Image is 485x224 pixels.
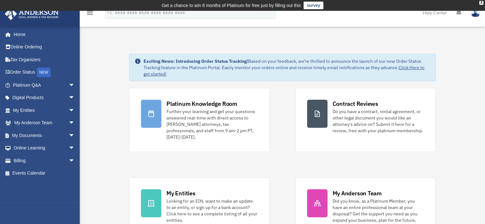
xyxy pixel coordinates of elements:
a: Digital Productsarrow_drop_down [4,91,85,104]
div: Do you have a contract, rental agreement, or other legal document you would like an attorney's ad... [333,108,424,134]
div: Looking for an EIN, want to make an update to an entity, or sign up for a bank account? Click her... [166,198,258,223]
a: Order StatusNEW [4,66,85,79]
a: My Documentsarrow_drop_down [4,129,85,142]
i: search [107,9,114,16]
img: Anderson Advisors Platinum Portal [3,8,61,20]
a: Billingarrow_drop_down [4,154,85,167]
a: Platinum Q&Aarrow_drop_down [4,79,85,91]
a: Home [4,28,81,41]
img: User Pic [471,8,480,17]
div: close [479,1,483,5]
span: arrow_drop_down [69,154,81,167]
div: Based on your feedback, we're thrilled to announce the launch of our new Order Status Tracking fe... [143,58,430,77]
a: My Entitiesarrow_drop_down [4,104,85,117]
a: Events Calendar [4,167,85,180]
strong: Exciting News: Introducing Order Status Tracking! [143,58,248,64]
span: arrow_drop_down [69,104,81,117]
div: Contract Reviews [333,100,378,108]
div: NEW [37,68,51,77]
div: Get a chance to win 6 months of Platinum for free just by filling out this [162,2,301,9]
a: Platinum Knowledge Room Further your learning and get your questions answered real-time with dire... [129,88,269,152]
span: arrow_drop_down [69,117,81,130]
span: arrow_drop_down [69,79,81,92]
span: arrow_drop_down [69,91,81,105]
div: My Entities [166,189,195,197]
a: survey [304,2,323,9]
div: Platinum Knowledge Room [166,100,237,108]
a: menu [86,11,94,17]
span: arrow_drop_down [69,129,81,142]
a: Contract Reviews Do you have a contract, rental agreement, or other legal document you would like... [295,88,436,152]
div: Further your learning and get your questions answered real-time with direct access to [PERSON_NAM... [166,108,258,140]
a: Tax Organizers [4,53,85,66]
a: Online Ordering [4,41,85,54]
a: Online Learningarrow_drop_down [4,142,85,155]
i: menu [86,9,94,17]
a: My Anderson Teamarrow_drop_down [4,117,85,129]
div: My Anderson Team [333,189,382,197]
a: Click Here to get started! [143,65,424,77]
span: arrow_drop_down [69,142,81,155]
